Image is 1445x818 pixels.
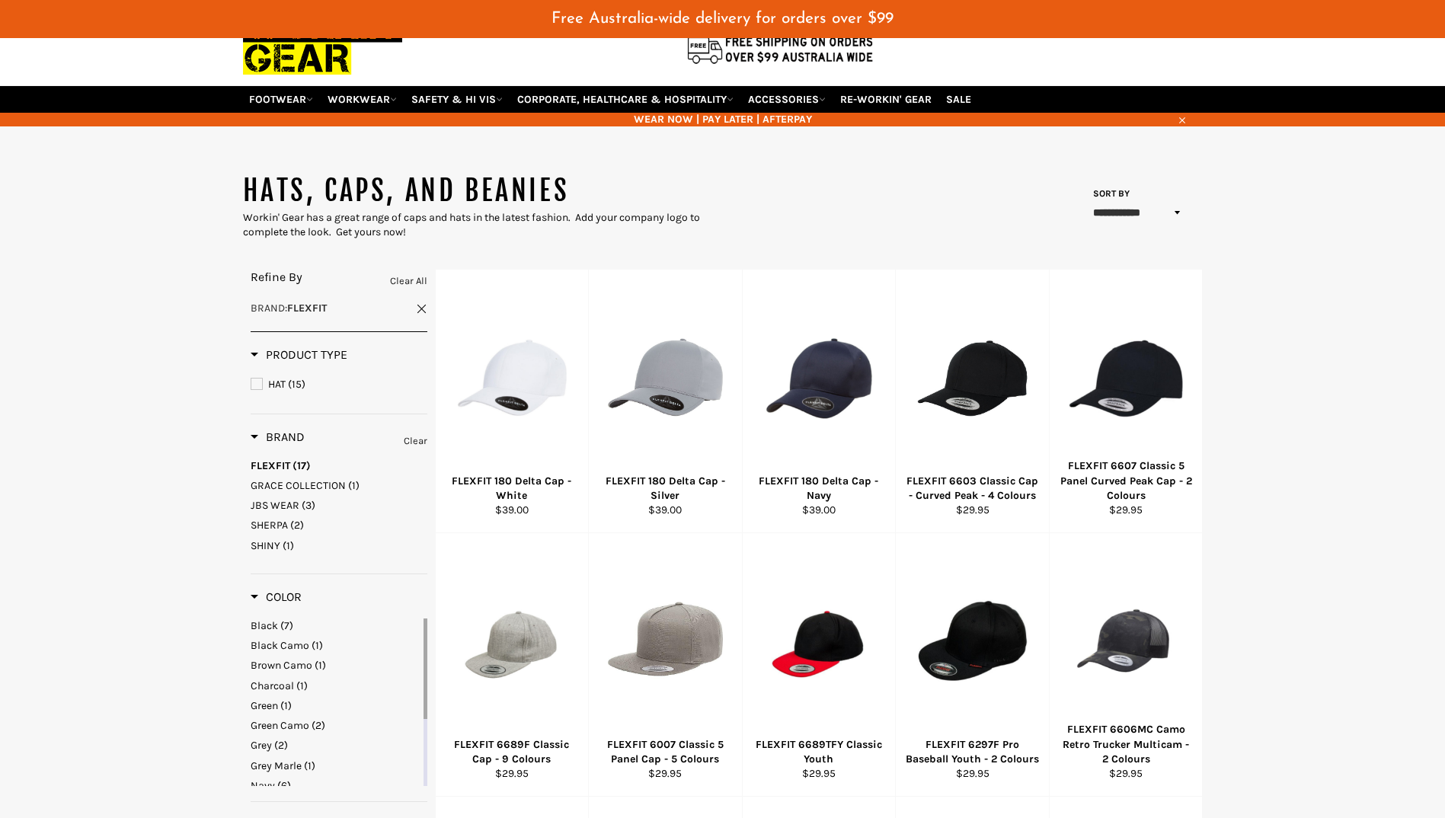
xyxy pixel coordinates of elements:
span: (1) [315,659,326,672]
span: Brand [251,430,305,444]
div: FLEXFIT 180 Delta Cap - Navy [752,474,886,503]
label: Sort by [1089,187,1130,200]
a: RE-WORKIN' GEAR [834,86,938,113]
a: FLEXFIT 6603 Classic Cap - Curved Peak - 4 ColoursFLEXFIT 6603 Classic Cap - Curved Peak - 4 Colo... [895,270,1049,533]
span: HAT [268,378,286,391]
a: FLEXFIT 180 Delta Cap - SilverFLEXFIT 180 Delta Cap - Silver$39.00 [588,270,742,533]
span: (2) [312,719,325,732]
img: Flat $9.95 shipping Australia wide [685,34,875,66]
span: (6) [277,779,291,792]
a: Black [251,618,420,633]
span: SHINY [251,539,280,552]
a: Brand:FLEXFIT [251,301,427,315]
span: WEAR NOW | PAY LATER | AFTERPAY [243,112,1203,126]
span: (7) [280,619,293,632]
span: (2) [274,739,288,752]
a: CORPORATE, HEALTHCARE & HOSPITALITY [511,86,740,113]
div: FLEXFIT 6603 Classic Cap - Curved Peak - 4 Colours [906,474,1040,503]
div: FLEXFIT 6607 Classic 5 Panel Curved Peak Cap - 2 Colours [1059,459,1193,503]
h3: Product Type [251,347,347,363]
span: JBS WEAR [251,499,299,512]
a: FLEXFIT 6297F Pro Baseball Youth - 2 ColoursFLEXFIT 6297F Pro Baseball Youth - 2 Colours$29.95 [895,533,1049,797]
a: SAFETY & HI VIS [405,86,509,113]
span: (1) [348,479,360,492]
span: Green Camo [251,719,309,732]
span: Brown Camo [251,659,312,672]
span: FLEXFIT [251,459,290,472]
a: SHERPA [251,518,427,532]
h1: HATS, CAPS, AND BEANIES [243,172,723,210]
a: FLEXFIT 6689F Classic Cap - 9 ColoursFLEXFIT 6689F Classic Cap - 9 Colours$29.95 [435,533,589,797]
a: FLEXFIT [251,459,427,473]
a: Clear [404,433,427,449]
span: Refine By [251,270,302,284]
div: FLEXFIT 6689F Classic Cap - 9 Colours [445,737,579,767]
span: (15) [288,378,305,391]
a: FLEXFIT 180 Delta Cap - NavyFLEXFIT 180 Delta Cap - Navy$39.00 [742,270,896,533]
a: Brown Camo [251,658,420,673]
a: Green Camo [251,718,420,733]
span: Black [251,619,278,632]
a: Green [251,698,420,713]
div: FLEXFIT 6689TFY Classic Youth [752,737,886,767]
a: Grey [251,738,420,752]
a: Charcoal [251,679,420,693]
span: Green [251,699,278,712]
span: Color [251,590,302,604]
h3: Brand [251,430,305,445]
span: Free Australia-wide delivery for orders over $99 [551,11,894,27]
h3: Color [251,590,302,605]
div: FLEXFIT 6606MC Camo Retro Trucker Multicam - 2 Colours [1059,722,1193,766]
a: FLEXFIT 6689TFY Classic YouthFLEXFIT 6689TFY Classic Youth$29.95 [742,533,896,797]
span: (1) [296,679,308,692]
span: Grey [251,739,272,752]
span: Grey Marle [251,759,302,772]
span: Black Camo [251,639,309,652]
div: Workin' Gear has a great range of caps and hats in the latest fashion. Add your company logo to c... [243,210,723,240]
div: FLEXFIT 6007 Classic 5 Panel Cap - 5 Colours [599,737,733,767]
div: FLEXFIT 180 Delta Cap - Silver [599,474,733,503]
a: HAT [251,376,427,393]
span: (3) [302,499,315,512]
a: Clear All [390,273,427,289]
span: Brand [251,302,285,315]
span: (1) [280,699,292,712]
a: SHINY [251,538,427,553]
div: FLEXFIT 180 Delta Cap - White [445,474,579,503]
div: FLEXFIT 6297F Pro Baseball Youth - 2 Colours [906,737,1040,767]
span: Navy [251,779,275,792]
a: JBS WEAR [251,498,427,513]
a: FOOTWEAR [243,86,319,113]
a: Black Camo [251,638,420,653]
a: FLEXFIT 6606MC Camo Retro Trucker Multicam - 2 ColoursFLEXFIT 6606MC Camo Retro Trucker Multicam ... [1049,533,1203,797]
a: ACCESSORIES [742,86,832,113]
a: Navy [251,778,420,793]
span: (1) [312,639,323,652]
a: FLEXFIT 6607 Classic 5 Panel Curved Peak Cap - 2 ColoursFLEXFIT 6607 Classic 5 Panel Curved Peak ... [1049,270,1203,533]
a: SALE [940,86,977,113]
strong: FLEXFIT [287,302,327,315]
a: FLEXFIT 6007 Classic 5 Panel Cap - 5 ColoursFLEXFIT 6007 Classic 5 Panel Cap - 5 Colours$29.95 [588,533,742,797]
span: (1) [283,539,294,552]
a: Grey Marle [251,759,420,773]
span: (2) [290,519,304,532]
span: (1) [304,759,315,772]
span: SHERPA [251,519,288,532]
span: : [251,302,327,315]
span: Product Type [251,347,347,362]
span: GRACE COLLECTION [251,479,346,492]
span: Charcoal [251,679,294,692]
a: FLEXFIT 180 Delta Cap - WhiteFLEXFIT 180 Delta Cap - White$39.00 [435,270,589,533]
span: (17) [293,459,311,472]
a: GRACE COLLECTION [251,478,427,493]
a: WORKWEAR [321,86,403,113]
